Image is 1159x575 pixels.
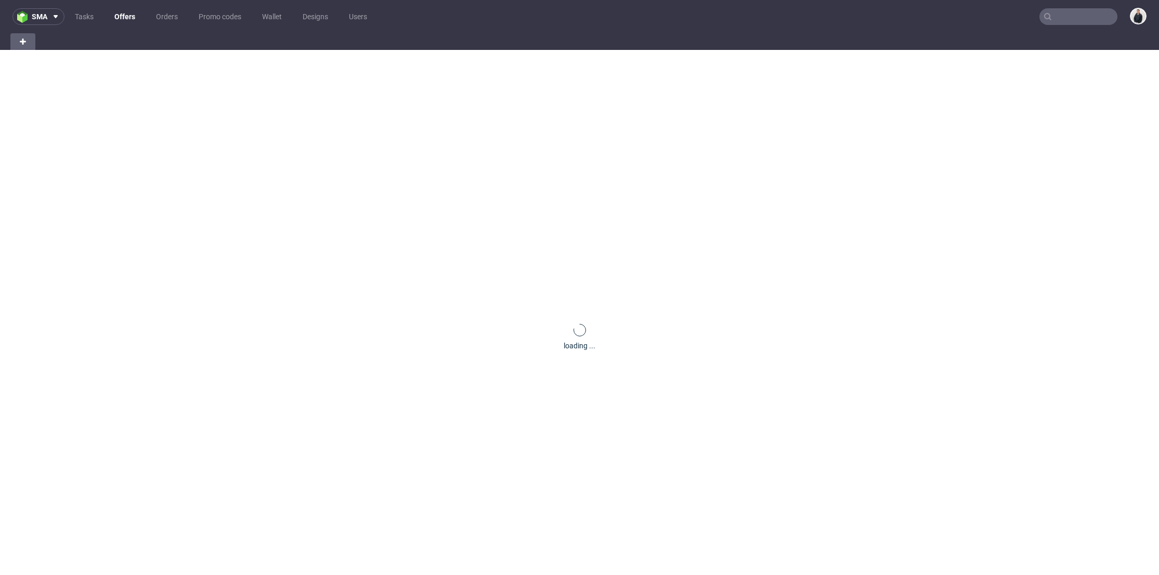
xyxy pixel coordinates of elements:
div: loading ... [564,341,595,351]
button: sma [12,8,64,25]
a: Wallet [256,8,288,25]
a: Promo codes [192,8,248,25]
a: Orders [150,8,184,25]
a: Tasks [69,8,100,25]
span: sma [32,13,47,20]
a: Designs [296,8,334,25]
img: logo [17,11,32,23]
img: Adrian Margula [1131,9,1145,23]
a: Offers [108,8,141,25]
a: Users [343,8,373,25]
